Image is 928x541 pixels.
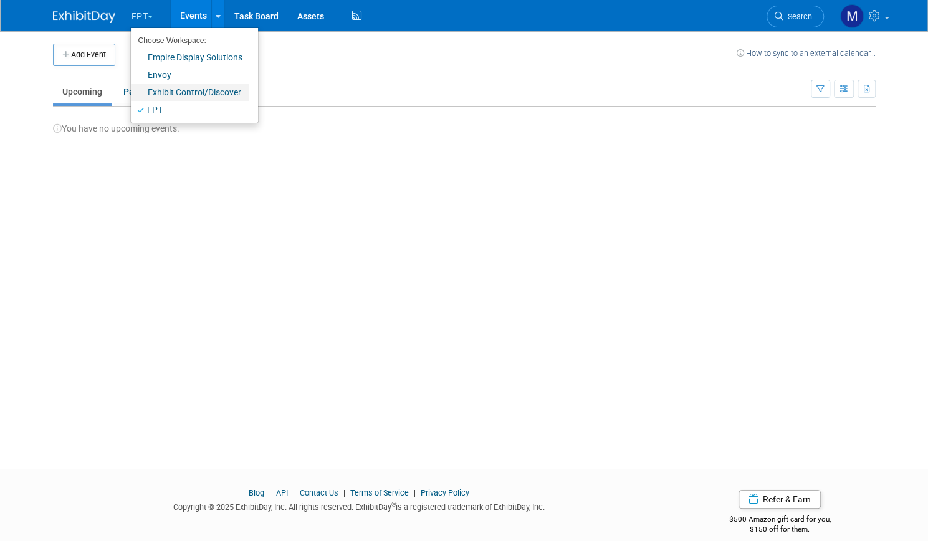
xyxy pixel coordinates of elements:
a: Refer & Earn [739,490,821,509]
a: Past2 [114,80,162,103]
sup: ® [391,501,396,508]
span: | [340,488,348,497]
div: $150 off for them. [684,524,876,535]
a: FPT [131,101,249,118]
a: Upcoming [53,80,112,103]
div: $500 Amazon gift card for you, [684,506,876,535]
span: You have no upcoming events. [53,123,179,133]
button: Add Event [53,44,115,66]
a: Blog [249,488,264,497]
a: Privacy Policy [421,488,469,497]
a: API [276,488,288,497]
img: Matt h [840,4,864,28]
a: Envoy [131,66,249,84]
a: Contact Us [300,488,338,497]
li: Choose Workspace: [131,32,249,49]
span: | [266,488,274,497]
div: Copyright © 2025 ExhibitDay, Inc. All rights reserved. ExhibitDay is a registered trademark of Ex... [53,499,666,513]
a: Search [767,6,824,27]
span: Search [783,12,812,21]
span: | [411,488,419,497]
span: | [290,488,298,497]
img: ExhibitDay [53,11,115,23]
a: Exhibit Control/Discover [131,84,249,101]
a: How to sync to an external calendar... [737,49,876,58]
a: Terms of Service [350,488,409,497]
a: Empire Display Solutions [131,49,249,66]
